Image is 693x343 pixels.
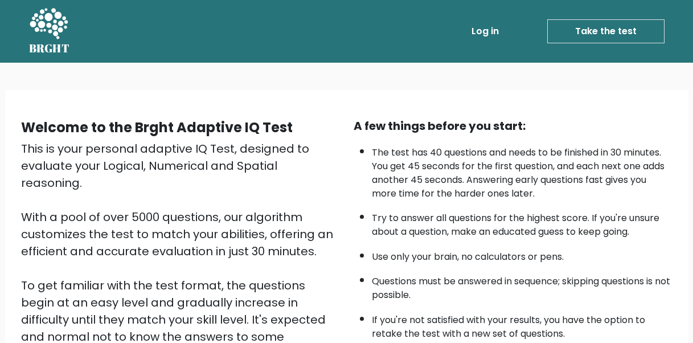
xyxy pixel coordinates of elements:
[372,206,673,239] li: Try to answer all questions for the highest score. If you're unsure about a question, make an edu...
[29,5,70,58] a: BRGHT
[372,308,673,341] li: If you're not satisfied with your results, you have the option to retake the test with a new set ...
[372,269,673,302] li: Questions must be answered in sequence; skipping questions is not possible.
[372,244,673,264] li: Use only your brain, no calculators or pens.
[547,19,665,43] a: Take the test
[467,20,503,43] a: Log in
[354,117,673,134] div: A few things before you start:
[29,42,70,55] h5: BRGHT
[372,140,673,201] li: The test has 40 questions and needs to be finished in 30 minutes. You get 45 seconds for the firs...
[21,118,293,137] b: Welcome to the Brght Adaptive IQ Test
